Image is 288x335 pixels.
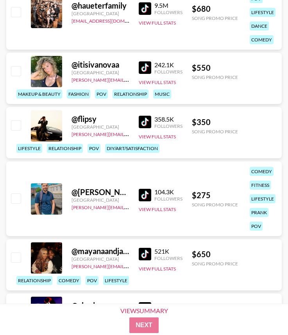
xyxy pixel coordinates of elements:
div: relationship [16,276,52,285]
a: [PERSON_NAME][EMAIL_ADDRESS][DOMAIN_NAME] [72,75,187,83]
div: [GEOGRAPHIC_DATA] [72,70,129,75]
a: [PERSON_NAME][EMAIL_ADDRESS][PERSON_NAME][PERSON_NAME][DOMAIN_NAME] [72,262,261,269]
div: music [153,90,171,99]
div: Followers [154,123,182,129]
div: 9.5M [154,2,182,9]
div: relationship [47,144,83,153]
a: [PERSON_NAME][EMAIL_ADDRESS][DOMAIN_NAME] [72,203,187,210]
button: Next [129,317,159,333]
div: 104.3K [154,188,182,196]
div: @ charleygrayyyy [72,301,129,310]
div: lifestyle [250,194,275,203]
button: View Full Stats [139,20,176,26]
div: lifestyle [250,8,275,17]
div: View Summary [114,307,175,314]
div: prank [250,208,268,217]
div: comedy [57,276,81,285]
div: lifestyle [103,276,129,285]
div: comedy [250,35,274,44]
button: View Full Stats [139,206,176,212]
img: TikTok [139,61,151,74]
div: [GEOGRAPHIC_DATA] [72,11,129,16]
img: TikTok [139,302,151,315]
div: [GEOGRAPHIC_DATA] [72,256,129,262]
div: fashion [67,90,90,99]
div: 521K [154,247,182,255]
div: @ haueterfamily [72,1,129,11]
img: TikTok [139,116,151,128]
div: $ 350 [192,117,238,127]
div: relationship [113,90,148,99]
div: Song Promo Price [192,129,238,134]
div: $ 680 [192,4,238,14]
button: View Full Stats [139,266,176,272]
div: diy/art/satisfaction [105,144,159,153]
div: @ flipsy [72,114,129,124]
div: $ 275 [192,190,238,200]
button: View Full Stats [139,79,176,85]
iframe: Drift Widget Chat Controller [249,296,279,326]
div: pov [86,276,98,285]
div: pov [88,144,100,153]
div: @ itisivanovaa [72,60,129,70]
div: 3.5M [154,302,182,310]
div: Song Promo Price [192,15,238,21]
div: pov [95,90,108,99]
div: pov [250,222,263,231]
div: 242.1K [154,61,182,69]
div: @ [PERSON_NAME].elrifaii [72,187,129,197]
div: Followers [154,196,182,202]
div: Followers [154,255,182,261]
img: TikTok [139,2,151,15]
div: Song Promo Price [192,261,238,267]
img: TikTok [139,248,151,260]
div: [GEOGRAPHIC_DATA] [72,197,129,203]
div: Followers [154,69,182,75]
div: dance [250,21,269,30]
div: [GEOGRAPHIC_DATA] [72,124,129,130]
div: Song Promo Price [192,74,238,80]
div: $ 550 [192,63,238,73]
div: Song Promo Price [192,202,238,208]
div: comedy [250,167,274,176]
a: [PERSON_NAME][EMAIL_ADDRESS][DOMAIN_NAME] [72,130,187,137]
div: $ 650 [192,249,238,259]
div: Followers [154,9,182,15]
div: fitness [250,181,271,190]
button: View Full Stats [139,134,176,140]
div: makeup & beauty [16,90,62,99]
div: 358.5K [154,115,182,123]
div: @ mayanaandjarrell [72,246,129,256]
div: lifestyle [16,144,42,153]
img: TikTok [139,189,151,201]
a: [EMAIL_ADDRESS][DOMAIN_NAME] [72,16,150,24]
